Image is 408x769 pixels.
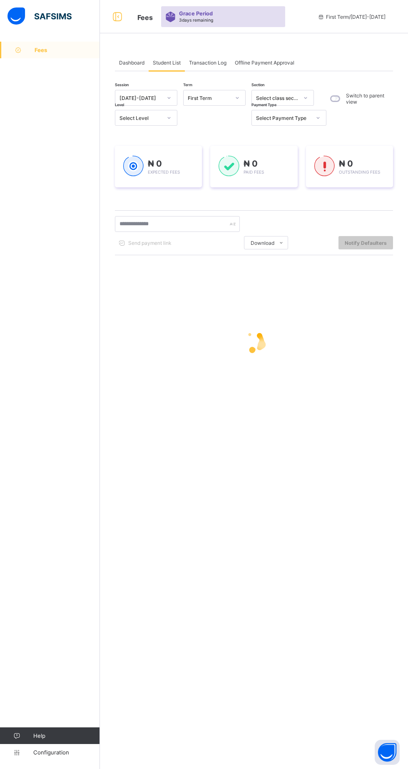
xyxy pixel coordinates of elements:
span: ₦ 0 [148,159,162,169]
span: Offline Payment Approval [235,60,294,66]
button: Open asap [375,740,400,765]
span: Download [251,240,274,246]
span: Session [115,82,129,87]
span: Outstanding Fees [339,169,380,174]
span: Transaction Log [189,60,226,66]
span: Dashboard [119,60,144,66]
span: session/term information [318,14,386,20]
div: Select Level [119,115,162,121]
span: Student List [153,60,181,66]
span: Paid Fees [244,169,264,174]
span: ₦ 0 [339,159,353,169]
span: Configuration [33,749,100,756]
img: safsims [7,7,72,25]
span: Fees [35,47,100,53]
span: Expected Fees [148,169,180,174]
span: Fees [137,13,153,22]
label: Switch to parent view [346,92,391,105]
span: 3 days remaining [179,17,213,22]
img: expected-1.03dd87d44185fb6c27cc9b2570c10499.svg [123,156,144,177]
span: Section [251,82,264,87]
div: First Term [188,95,230,101]
span: Notify Defaulters [345,240,387,246]
div: [DATE]-[DATE] [119,95,162,101]
img: paid-1.3eb1404cbcb1d3b736510a26bbfa3ccb.svg [219,156,239,177]
img: sticker-purple.71386a28dfed39d6af7621340158ba97.svg [165,12,176,22]
span: Send payment link [128,240,172,246]
div: Select class section [256,95,299,101]
span: ₦ 0 [244,159,258,169]
img: outstanding-1.146d663e52f09953f639664a84e30106.svg [314,156,335,177]
span: Term [183,82,192,87]
span: Payment Type [251,102,276,107]
span: Level [115,102,124,107]
div: Select Payment Type [256,115,311,121]
span: Help [33,732,100,739]
span: Grace Period [179,10,213,17]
